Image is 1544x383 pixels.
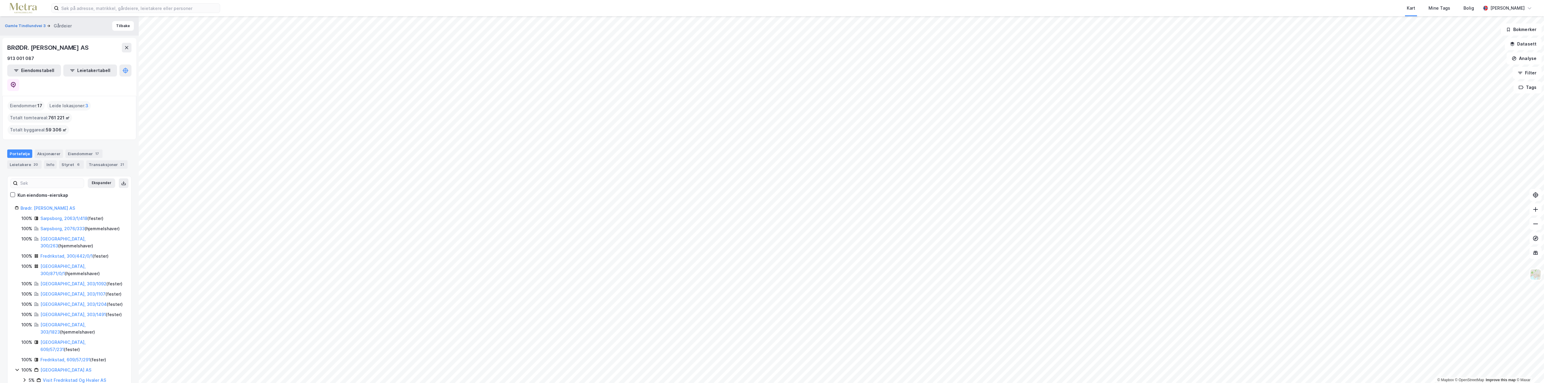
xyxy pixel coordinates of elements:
div: 100% [21,321,32,328]
div: [PERSON_NAME] [1490,5,1525,12]
span: 59 306 ㎡ [46,126,67,133]
div: 20 [32,162,39,168]
div: ( fester ) [40,339,124,353]
div: Totalt byggareal : [8,125,69,135]
div: 100% [21,311,32,318]
div: ( hjemmelshaver ) [40,225,120,232]
a: Visit Fredrikstad Og Hvaler AS [43,378,106,383]
div: 100% [21,339,32,346]
div: ( fester ) [40,311,122,318]
iframe: Chat Widget [1514,354,1544,383]
img: metra-logo.256734c3b2bbffee19d4.png [10,3,37,14]
a: [GEOGRAPHIC_DATA], 609/57/231 [40,340,86,352]
div: Kart [1407,5,1415,12]
div: ( hjemmelshaver ) [40,263,124,277]
button: Datasett [1505,38,1542,50]
button: Eiendomstabell [7,64,61,77]
div: Portefølje [7,149,32,158]
div: ( fester ) [40,290,122,298]
div: 100% [21,215,32,222]
a: Fredrikstad, 609/57/291 [40,357,90,362]
div: 100% [21,301,32,308]
a: Improve this map [1486,378,1516,382]
a: [GEOGRAPHIC_DATA], 300/263 [40,236,86,249]
a: Mapbox [1437,378,1454,382]
div: Kontrollprogram for chat [1514,354,1544,383]
div: 100% [21,225,32,232]
div: Totalt tomteareal : [8,113,72,123]
a: [GEOGRAPHIC_DATA], 303/1204 [40,302,107,307]
div: 100% [21,356,32,363]
div: Kun eiendoms-eierskap [17,192,68,199]
input: Søk på adresse, matrikkel, gårdeiere, leietakere eller personer [59,4,220,13]
a: Sarpsborg, 2076/333 [40,226,85,231]
a: [GEOGRAPHIC_DATA], 303/1092 [40,281,106,286]
button: Analyse [1507,52,1542,64]
div: 100% [21,290,32,298]
a: [GEOGRAPHIC_DATA], 303/1107 [40,291,106,297]
div: ( hjemmelshaver ) [40,235,124,250]
button: Tags [1514,81,1542,93]
a: [GEOGRAPHIC_DATA] AS [40,367,91,372]
button: Ekspander [88,178,115,188]
div: Styret [59,160,84,169]
div: ( hjemmelshaver ) [40,321,124,336]
img: Z [1530,269,1541,280]
div: 100% [21,263,32,270]
div: ( fester ) [40,356,106,363]
span: 3 [85,102,88,109]
div: ( fester ) [40,301,123,308]
a: OpenStreetMap [1455,378,1484,382]
div: Gårdeier [54,22,72,30]
div: Leietakere [7,160,42,169]
div: 21 [119,162,125,168]
input: Søk [18,179,84,188]
button: Leietakertabell [63,64,117,77]
div: Eiendommer : [8,101,45,111]
button: Bokmerker [1501,24,1542,36]
div: 6 [75,162,81,168]
div: Info [44,160,57,169]
div: BRØDR. [PERSON_NAME] AS [7,43,90,52]
a: [GEOGRAPHIC_DATA], 303/1491 [40,312,106,317]
div: 100% [21,280,32,287]
div: Mine Tags [1429,5,1450,12]
a: [GEOGRAPHIC_DATA], 303/1823 [40,322,86,334]
div: 17 [94,151,100,157]
div: ( fester ) [40,215,103,222]
div: 100% [21,253,32,260]
a: [GEOGRAPHIC_DATA], 300/871/0/1 [40,264,86,276]
div: Leide lokasjoner : [47,101,91,111]
div: 100% [21,235,32,243]
div: ( fester ) [40,253,109,260]
div: ( fester ) [40,280,122,287]
div: 100% [21,366,32,374]
button: Filter [1513,67,1542,79]
div: Aksjonærer [35,149,63,158]
a: Fredrikstad, 300/442/0/1 [40,253,93,259]
a: Sarpsborg, 2063/1/418 [40,216,87,221]
button: Gamle Tindlundvei 3 [5,23,47,29]
div: Eiendommer [65,149,103,158]
span: 761 221 ㎡ [48,114,70,121]
span: 17 [37,102,42,109]
button: Tilbake [112,21,134,31]
a: Brødr. [PERSON_NAME] AS [21,206,75,211]
div: Bolig [1463,5,1474,12]
div: 913 001 087 [7,55,34,62]
div: Transaksjoner [86,160,128,169]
